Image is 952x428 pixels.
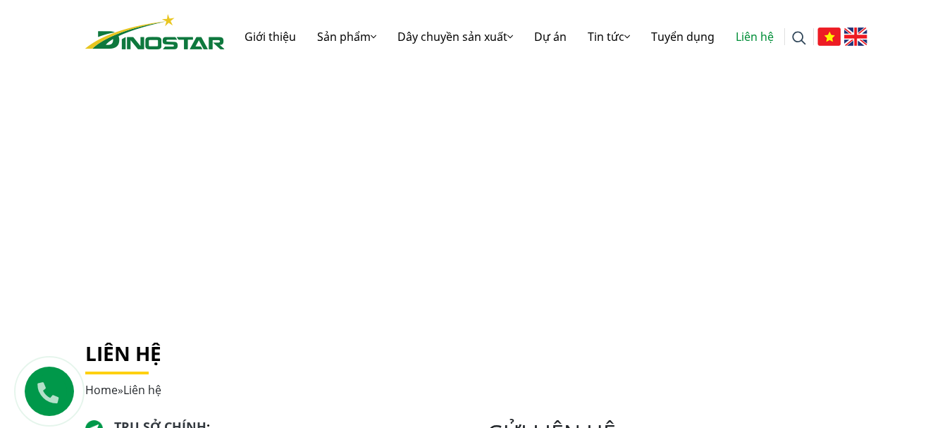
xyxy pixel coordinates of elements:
[577,14,641,59] a: Tin tức
[234,14,307,59] a: Giới thiệu
[817,27,841,46] img: Tiếng Việt
[524,14,577,59] a: Dự án
[85,382,118,398] a: Home
[792,31,806,45] img: search
[641,14,725,59] a: Tuyển dụng
[307,14,387,59] a: Sản phẩm
[844,27,867,46] img: English
[725,14,784,59] a: Liên hệ
[387,14,524,59] a: Dây chuyền sản xuất
[85,14,225,49] img: logo
[85,342,867,366] h1: Liên hệ
[123,382,161,398] span: Liên hệ
[85,382,161,398] span: »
